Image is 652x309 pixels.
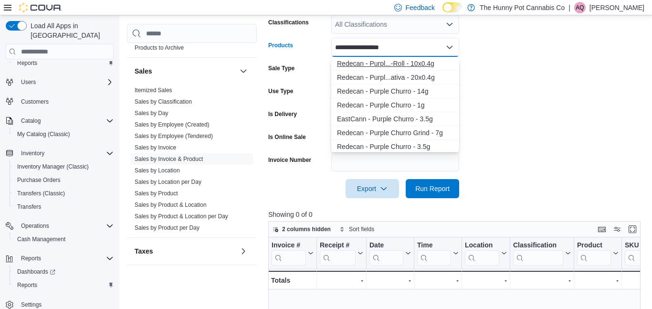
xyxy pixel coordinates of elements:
[2,95,117,108] button: Customers
[127,85,257,237] div: Sales
[19,3,62,12] img: Cova
[135,87,172,94] a: Itemized Sales
[369,241,403,266] div: Date
[268,156,311,164] label: Invoice Number
[627,224,638,235] button: Enter fullscreen
[13,174,114,186] span: Purchase Orders
[337,100,453,110] div: Redecan - Purple Churro - 1g
[13,266,114,277] span: Dashboards
[21,117,41,125] span: Catalog
[2,219,117,233] button: Operations
[21,255,41,262] span: Reports
[417,275,459,286] div: -
[337,73,453,82] div: Redecan - Purpl...ativa - 20x0.4g
[17,235,65,243] span: Cash Management
[574,2,586,13] div: Aleha Qureshi
[238,65,249,77] button: Sales
[17,96,114,107] span: Customers
[268,210,644,219] p: Showing 0 of 0
[13,201,45,213] a: Transfers
[446,21,453,28] button: Open list of options
[10,128,117,141] button: My Catalog (Classic)
[17,96,53,107] a: Customers
[337,142,453,151] div: Redecan - Purple Churro - 3.5g
[10,56,117,70] button: Reports
[369,241,403,250] div: Date
[576,2,584,13] span: AQ
[10,233,117,246] button: Cash Management
[369,275,411,286] div: -
[577,241,619,266] button: Product
[13,161,93,172] a: Inventory Manager (Classic)
[268,133,306,141] label: Is Online Sale
[13,128,74,140] a: My Catalog (Classic)
[135,121,210,128] span: Sales by Employee (Created)
[17,253,45,264] button: Reports
[21,149,44,157] span: Inventory
[135,224,200,232] span: Sales by Product per Day
[268,19,309,26] label: Classifications
[17,253,114,264] span: Reports
[135,66,152,76] h3: Sales
[351,179,393,198] span: Export
[596,224,608,235] button: Keyboard shortcuts
[135,179,201,185] a: Sales by Location per Day
[568,2,570,13] p: |
[135,167,180,174] a: Sales by Location
[513,241,563,250] div: Classification
[13,128,114,140] span: My Catalog (Classic)
[135,246,153,256] h3: Taxes
[27,21,114,40] span: Load All Apps in [GEOGRAPHIC_DATA]
[268,42,293,49] label: Products
[135,109,168,117] span: Sales by Day
[21,98,49,106] span: Customers
[320,241,363,266] button: Receipt #
[272,241,314,266] button: Invoice #
[10,265,117,278] a: Dashboards
[135,155,203,163] span: Sales by Invoice & Product
[17,220,53,232] button: Operations
[513,275,571,286] div: -
[465,275,507,286] div: -
[17,281,37,289] span: Reports
[135,86,172,94] span: Itemized Sales
[2,147,117,160] button: Inventory
[337,128,453,138] div: Redecan - Purple Churro Grind - 7g
[13,234,69,245] a: Cash Management
[13,234,114,245] span: Cash Management
[17,76,40,88] button: Users
[271,275,314,286] div: Totals
[135,44,184,51] a: Products to Archive
[369,241,411,266] button: Date
[135,190,178,197] span: Sales by Product
[577,241,611,250] div: Product
[13,188,69,199] a: Transfers (Classic)
[417,241,451,266] div: Time
[331,85,459,98] button: Redecan - Purple Churro - 14g
[135,98,192,105] a: Sales by Classification
[2,252,117,265] button: Reports
[135,66,236,76] button: Sales
[331,98,459,112] button: Redecan - Purple Churro - 1g
[577,275,619,286] div: -
[13,188,114,199] span: Transfers (Classic)
[282,225,331,233] span: 2 columns hidden
[331,71,459,85] button: Redecan - Purple Churro Redees Hemp'd Pre-Roll - Sativa - 20x0.4g
[135,144,176,151] a: Sales by Invoice
[611,224,623,235] button: Display options
[406,3,435,12] span: Feedback
[17,220,114,232] span: Operations
[13,266,59,277] a: Dashboards
[17,190,65,197] span: Transfers (Classic)
[17,76,114,88] span: Users
[17,115,114,127] span: Catalog
[13,57,41,69] a: Reports
[10,173,117,187] button: Purchase Orders
[135,44,184,52] span: Products to Archive
[465,241,499,266] div: Location
[268,87,293,95] label: Use Type
[268,110,297,118] label: Is Delivery
[417,241,451,250] div: Time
